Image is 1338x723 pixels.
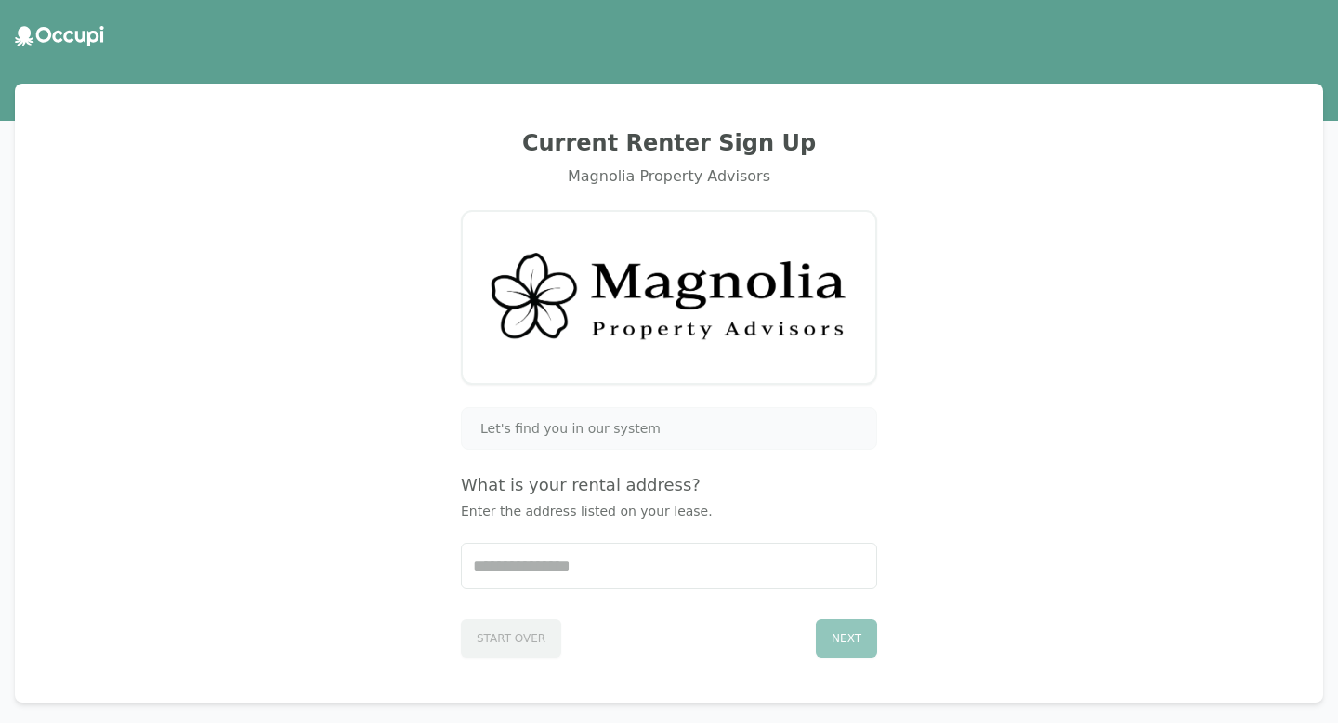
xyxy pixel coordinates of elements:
[462,544,876,588] input: Start typing...
[480,419,661,438] span: Let's find you in our system
[461,502,877,520] p: Enter the address listed on your lease.
[37,128,1301,158] h2: Current Renter Sign Up
[461,472,877,498] h4: What is your rental address?
[485,234,853,360] img: Magnolia Property Advisors
[37,165,1301,188] div: Magnolia Property Advisors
